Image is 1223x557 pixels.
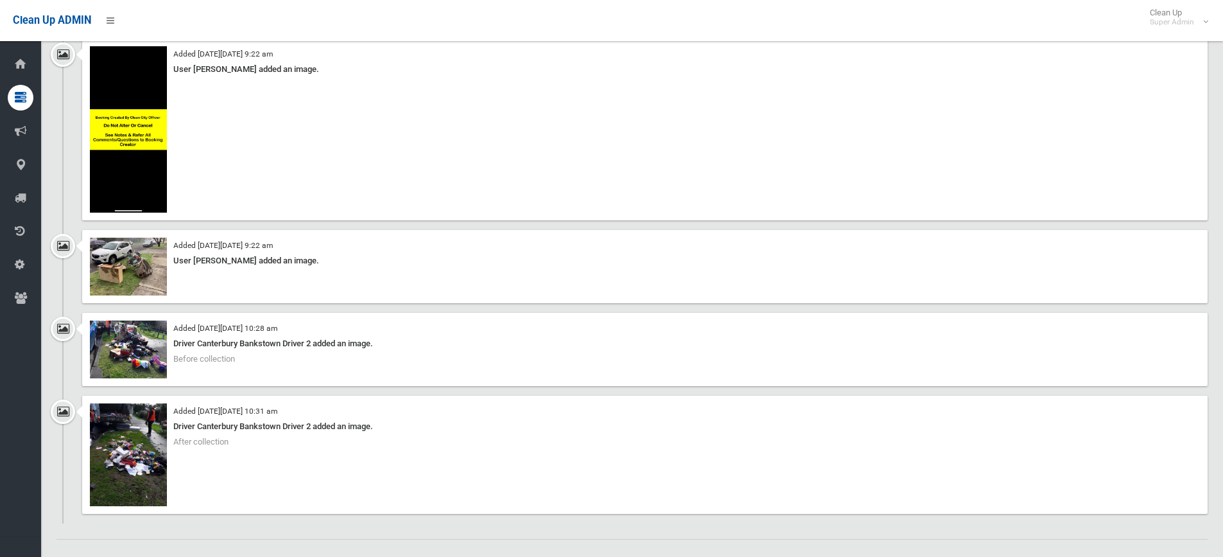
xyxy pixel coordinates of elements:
small: Added [DATE][DATE] 9:22 am [173,49,273,58]
span: After collection [173,437,229,446]
img: IMG_1224.png [90,46,167,213]
img: 2025-08-1110.31.237763150478213791292.jpg [90,403,167,506]
small: Added [DATE][DATE] 10:28 am [173,324,277,333]
small: Super Admin [1150,17,1194,27]
span: Before collection [173,354,235,364]
span: Clean Up [1143,8,1207,27]
small: Added [DATE][DATE] 9:22 am [173,241,273,250]
div: User [PERSON_NAME] added an image. [90,253,1200,269]
div: User [PERSON_NAME] added an image. [90,62,1200,77]
div: Driver Canterbury Bankstown Driver 2 added an image. [90,419,1200,434]
span: Clean Up ADMIN [13,14,91,26]
div: Driver Canterbury Bankstown Driver 2 added an image. [90,336,1200,351]
img: IMG_2472.jpeg [90,238,167,296]
small: Added [DATE][DATE] 10:31 am [173,407,277,416]
img: 2025-08-1110.28.146883856337631719066.jpg [90,321,167,378]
